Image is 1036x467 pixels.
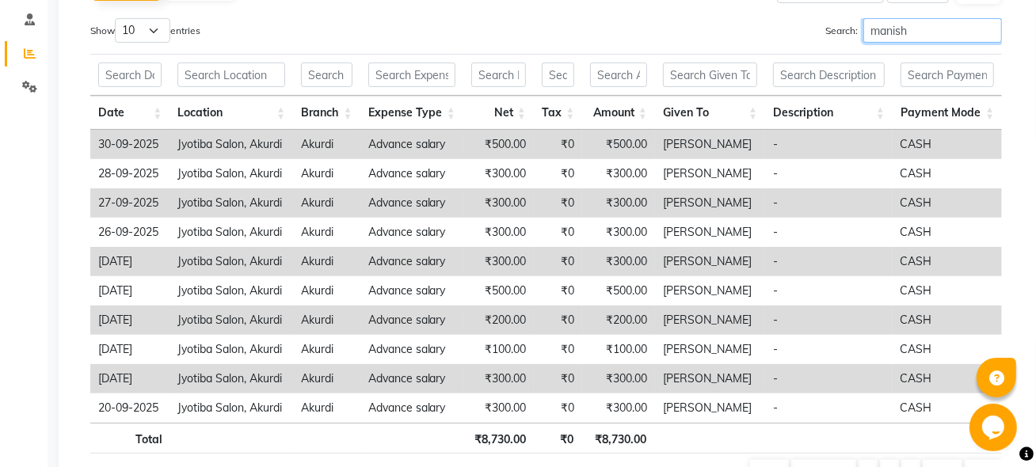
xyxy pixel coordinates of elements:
td: 20-09-2025 [90,393,169,423]
td: - [765,188,893,218]
td: Jyotiba Salon, Akurdi [169,306,293,335]
label: Show entries [90,18,200,43]
td: ₹0 [534,276,583,306]
td: ₹300.00 [582,188,655,218]
td: ₹300.00 [582,218,655,247]
td: Akurdi [293,247,360,276]
td: Jyotiba Salon, Akurdi [169,218,293,247]
td: Akurdi [293,364,360,393]
td: ₹300.00 [463,247,534,276]
iframe: chat widget [969,404,1020,451]
td: Jyotiba Salon, Akurdi [169,188,293,218]
th: Net: activate to sort column ascending [463,96,534,130]
td: 26-09-2025 [90,218,169,247]
td: Advance salary [360,276,463,306]
td: CASH [893,276,1002,306]
th: Payment Mode: activate to sort column ascending [893,96,1002,130]
select: Showentries [115,18,170,43]
td: Akurdi [293,393,360,423]
td: [DATE] [90,335,169,364]
th: Description: activate to sort column ascending [765,96,893,130]
td: ₹0 [534,188,583,218]
td: ₹0 [534,218,583,247]
input: Search Location [177,63,285,87]
td: ₹0 [534,130,583,159]
td: ₹300.00 [463,393,534,423]
td: CASH [893,335,1002,364]
td: [PERSON_NAME] [655,393,765,423]
td: CASH [893,159,1002,188]
td: CASH [893,188,1002,218]
td: Advance salary [360,306,463,335]
td: CASH [893,130,1002,159]
td: ₹500.00 [582,130,655,159]
th: ₹8,730.00 [463,423,534,454]
td: - [765,218,893,247]
th: Amount: activate to sort column ascending [582,96,655,130]
input: Search Amount [590,63,647,87]
td: - [765,276,893,306]
label: Search: [825,18,1002,43]
td: [PERSON_NAME] [655,306,765,335]
td: Advance salary [360,393,463,423]
th: Branch: activate to sort column ascending [293,96,360,130]
td: [DATE] [90,276,169,306]
td: [PERSON_NAME] [655,364,765,393]
input: Search Branch [301,63,352,87]
th: Total [90,423,170,454]
td: ₹100.00 [463,335,534,364]
td: [DATE] [90,364,169,393]
td: - [765,130,893,159]
td: ₹300.00 [463,159,534,188]
td: Advance salary [360,159,463,188]
td: Akurdi [293,276,360,306]
td: [PERSON_NAME] [655,335,765,364]
th: Tax: activate to sort column ascending [534,96,583,130]
td: ₹200.00 [582,306,655,335]
td: ₹0 [534,393,583,423]
input: Search Payment Mode [901,63,994,87]
td: [PERSON_NAME] [655,247,765,276]
td: ₹300.00 [582,364,655,393]
td: - [765,306,893,335]
th: Expense Type: activate to sort column ascending [360,96,463,130]
input: Search Net [471,63,526,87]
td: [PERSON_NAME] [655,159,765,188]
td: - [765,364,893,393]
td: ₹300.00 [463,218,534,247]
td: [PERSON_NAME] [655,218,765,247]
th: Given To: activate to sort column ascending [655,96,765,130]
td: Akurdi [293,218,360,247]
td: ₹100.00 [582,335,655,364]
td: CASH [893,393,1002,423]
td: Jyotiba Salon, Akurdi [169,130,293,159]
td: CASH [893,364,1002,393]
td: Akurdi [293,335,360,364]
th: ₹0 [534,423,582,454]
input: Search Description [773,63,885,87]
td: Jyotiba Salon, Akurdi [169,159,293,188]
td: Jyotiba Salon, Akurdi [169,393,293,423]
td: Akurdi [293,306,360,335]
th: Date: activate to sort column ascending [90,96,169,130]
td: [PERSON_NAME] [655,130,765,159]
td: ₹300.00 [463,364,534,393]
input: Search: [863,18,1002,43]
td: ₹500.00 [463,130,534,159]
input: Search Tax [542,63,575,87]
td: ₹200.00 [463,306,534,335]
th: ₹8,730.00 [582,423,655,454]
td: CASH [893,306,1002,335]
td: ₹300.00 [582,393,655,423]
td: Advance salary [360,364,463,393]
input: Search Expense Type [368,63,455,87]
td: ₹300.00 [463,188,534,218]
td: CASH [893,218,1002,247]
input: Search Given To [663,63,757,87]
td: - [765,393,893,423]
td: ₹500.00 [463,276,534,306]
td: ₹500.00 [582,276,655,306]
td: [PERSON_NAME] [655,188,765,218]
td: - [765,247,893,276]
td: Jyotiba Salon, Akurdi [169,276,293,306]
